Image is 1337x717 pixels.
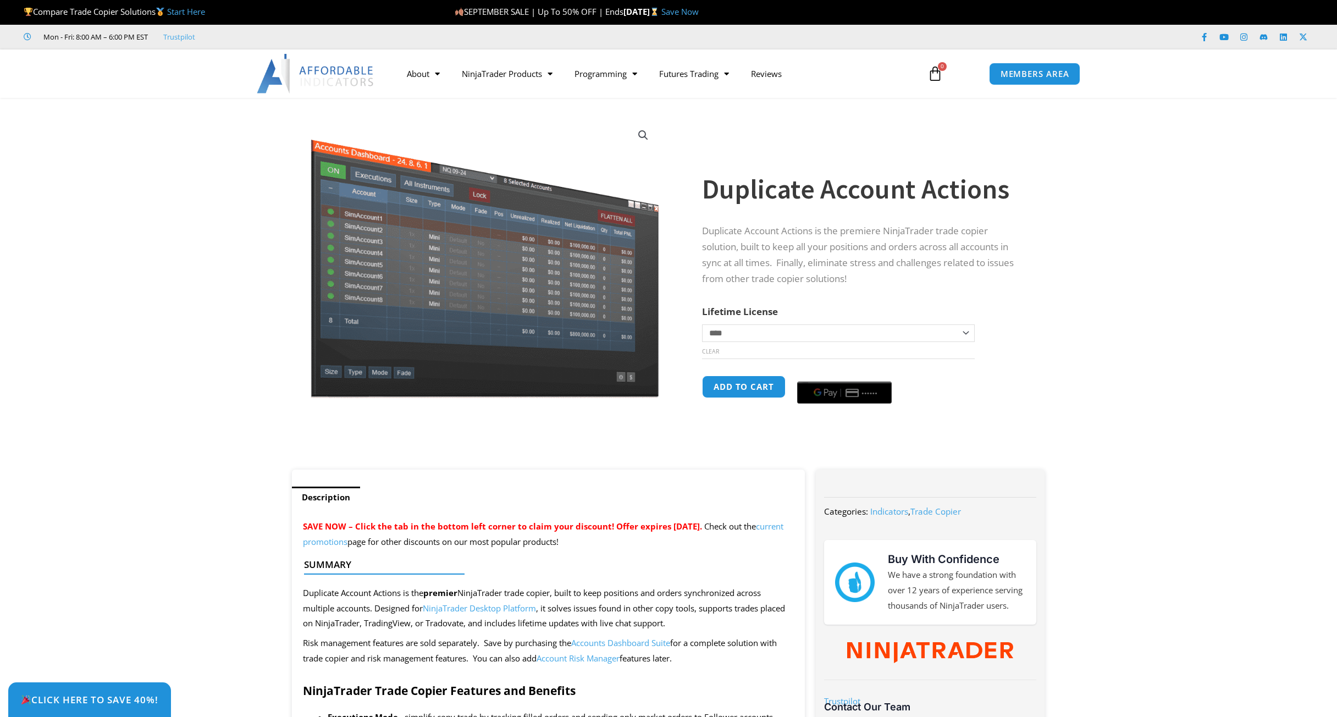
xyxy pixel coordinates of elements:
a: Accounts Dashboard Suite [571,637,670,648]
a: Reviews [740,61,793,86]
text: •••••• [862,389,879,397]
span: 0 [938,62,947,71]
a: Trustpilot [163,30,195,43]
button: Buy with GPay [797,382,892,404]
a: Save Now [661,6,699,17]
h3: Buy With Confidence [888,551,1025,567]
span: MEMBERS AREA [1001,70,1069,78]
p: Duplicate Account Actions is the premiere NinjaTrader trade copier solution, built to keep all yo... [702,223,1023,287]
p: We have a strong foundation with over 12 years of experience serving thousands of NinjaTrader users. [888,567,1025,614]
img: 🎉 [21,695,31,704]
img: 🍂 [455,8,463,16]
img: ⌛ [650,8,659,16]
a: View full-screen image gallery [633,125,653,145]
h4: Summary [304,559,784,570]
a: 🎉Click Here to save 40%! [8,682,171,717]
strong: premier [423,587,457,598]
a: Account Risk Manager [537,653,620,664]
h1: Duplicate Account Actions [702,170,1023,208]
span: Categories: [824,506,868,517]
a: NinjaTrader Products [451,61,563,86]
p: Risk management features are sold separately. Save by purchasing the for a complete solution with... [303,636,794,666]
a: Programming [563,61,648,86]
span: Duplicate Account Actions is the NinjaTrader trade copier, built to keep positions and orders syn... [303,587,785,629]
iframe: Secure payment input frame [795,374,894,375]
span: Compare Trade Copier Solutions [24,6,205,17]
nav: Menu [396,61,915,86]
img: 🏆 [24,8,32,16]
img: 🥇 [156,8,164,16]
button: Add to cart [702,376,786,398]
a: NinjaTrader Desktop Platform [423,603,536,614]
a: 0 [911,58,959,90]
a: Start Here [167,6,205,17]
span: SAVE NOW – Click the tab in the bottom left corner to claim your discount! Offer expires [DATE]. [303,521,702,532]
img: LogoAI | Affordable Indicators – NinjaTrader [257,54,375,93]
p: Check out the page for other discounts on our most popular products! [303,519,794,550]
span: SEPTEMBER SALE | Up To 50% OFF | Ends [455,6,623,17]
img: mark thumbs good 43913 | Affordable Indicators – NinjaTrader [835,562,875,602]
a: Futures Trading [648,61,740,86]
img: NinjaTrader Wordmark color RGB | Affordable Indicators – NinjaTrader [847,642,1013,663]
a: Indicators [870,506,908,517]
span: Click Here to save 40%! [21,695,158,704]
img: Screenshot 2024-08-26 15414455555 [308,117,661,398]
span: , [870,506,961,517]
strong: [DATE] [623,6,661,17]
a: Description [292,487,360,508]
a: Clear options [702,348,719,355]
a: About [396,61,451,86]
a: MEMBERS AREA [989,63,1081,85]
label: Lifetime License [702,305,778,318]
a: Trade Copier [910,506,961,517]
span: Mon - Fri: 8:00 AM – 6:00 PM EST [41,30,148,43]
